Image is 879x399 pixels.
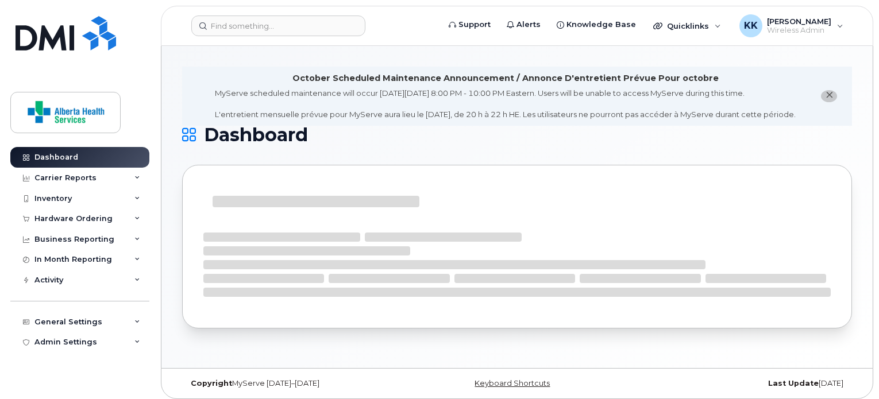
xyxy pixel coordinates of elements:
div: October Scheduled Maintenance Announcement / Annonce D'entretient Prévue Pour octobre [292,72,719,84]
strong: Copyright [191,379,232,388]
span: Dashboard [204,126,308,144]
div: [DATE] [629,379,852,388]
strong: Last Update [768,379,819,388]
div: MyServe scheduled maintenance will occur [DATE][DATE] 8:00 PM - 10:00 PM Eastern. Users will be u... [215,88,796,120]
button: close notification [821,90,837,102]
a: Keyboard Shortcuts [475,379,550,388]
div: MyServe [DATE]–[DATE] [182,379,406,388]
